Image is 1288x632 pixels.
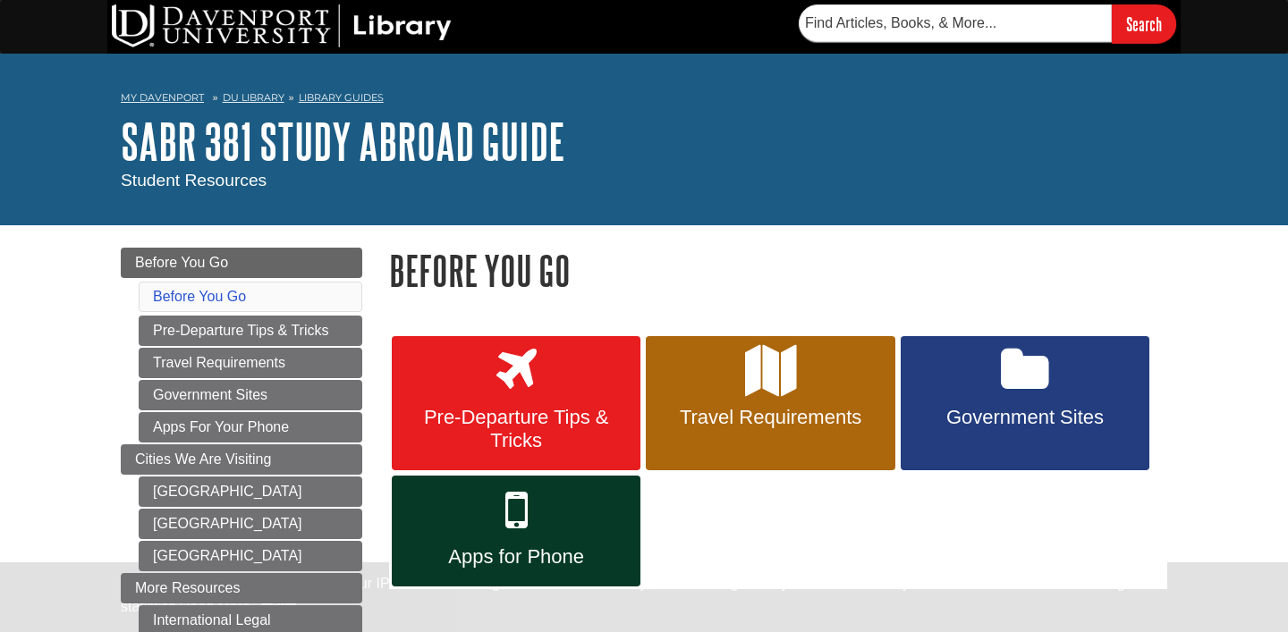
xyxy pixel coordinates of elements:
input: Search [1112,4,1176,43]
h1: Before You Go [389,248,1167,293]
input: Find Articles, Books, & More... [799,4,1112,42]
span: Travel Requirements [659,406,881,429]
span: Student Resources [121,171,267,190]
span: Pre-Departure Tips & Tricks [405,406,627,452]
a: Pre-Departure Tips & Tricks [392,336,640,470]
a: Library Guides [299,91,384,104]
a: SABR 381 Study Abroad Guide [121,114,565,169]
form: Searches DU Library's articles, books, and more [799,4,1176,43]
span: Government Sites [914,406,1136,429]
a: Government Sites [901,336,1149,470]
a: Apps For Your Phone [139,412,362,442]
nav: breadcrumb [121,86,1167,114]
a: [GEOGRAPHIC_DATA] [139,509,362,539]
a: [GEOGRAPHIC_DATA] [139,476,362,507]
span: Before You Go [135,255,228,270]
a: Government Sites [139,380,362,410]
a: Apps for Phone [392,476,640,586]
a: My Davenport [121,90,204,105]
a: More Resources [121,573,362,603]
span: Apps for Phone [405,545,627,569]
a: Travel Requirements [139,348,362,378]
a: DU Library [223,91,284,104]
a: Before You Go [153,289,246,304]
a: Travel Requirements [646,336,894,470]
a: Pre-Departure Tips & Tricks [139,316,362,346]
img: DU Library [112,4,452,47]
span: More Resources [135,580,240,595]
span: Cities We Are Visiting [135,451,271,467]
a: Cities We Are Visiting [121,444,362,475]
a: [GEOGRAPHIC_DATA] [139,541,362,571]
a: Before You Go [121,248,362,278]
